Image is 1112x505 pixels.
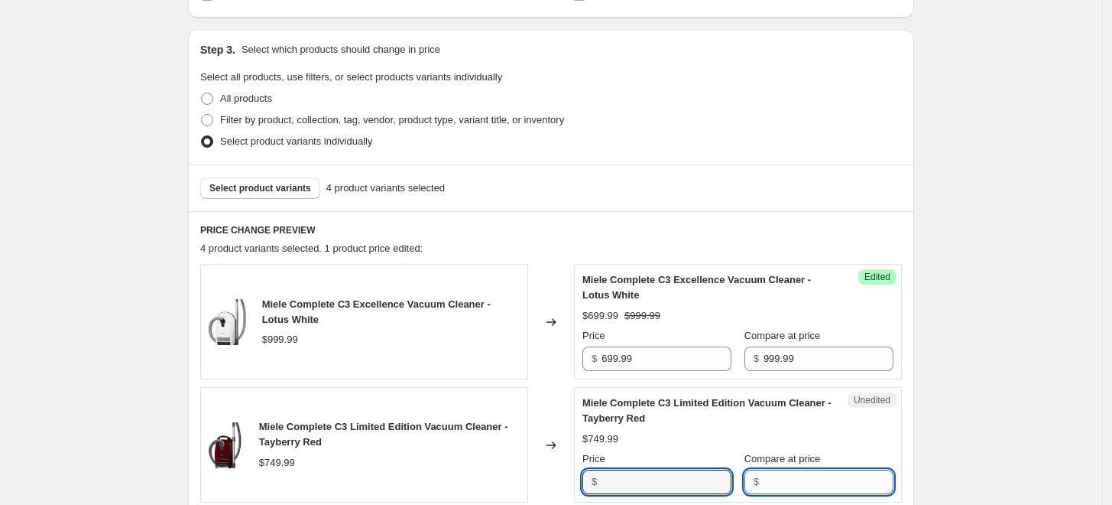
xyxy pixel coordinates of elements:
[592,353,597,364] span: $
[209,422,247,468] img: 244725_80x.jpg
[754,353,759,364] span: $
[582,330,605,341] span: Price
[262,332,298,347] div: $999.99
[220,114,564,125] span: Filter by product, collection, tag, vendor, product type, variant title, or inventory
[200,224,902,236] h6: PRICE CHANGE PREVIEW
[262,298,491,325] span: Miele Complete C3 Excellence Vacuum Cleaner - Lotus White
[209,182,311,194] span: Select product variants
[624,308,660,324] strike: $999.99
[744,453,821,464] span: Compare at price
[200,243,423,254] span: 4 product variants selected. 1 product price edited:
[220,93,272,104] span: All products
[744,330,821,341] span: Compare at price
[582,397,832,424] span: Miele Complete C3 Limited Edition Vacuum Cleaner - Tayberry Red
[326,181,445,196] span: 4 product variants selected
[259,421,508,448] span: Miele Complete C3 Limited Edition Vacuum Cleaner - Tayberry Red
[259,455,295,471] div: $749.99
[582,432,618,447] div: $749.99
[220,135,372,147] span: Select product variants individually
[864,271,890,283] span: Edited
[200,42,235,57] h2: Step 3.
[200,71,502,83] span: Select all products, use filters, or select products variants individually
[200,178,320,199] button: Select product variants
[854,394,890,406] span: Unedited
[242,42,440,57] p: Select which products should change in price
[582,274,811,301] span: Miele Complete C3 Excellence Vacuum Cleaner - Lotus White
[582,453,605,464] span: Price
[754,476,759,487] span: $
[582,308,618,324] div: $699.99
[209,299,250,345] img: 244685_80x.jpg
[592,476,597,487] span: $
